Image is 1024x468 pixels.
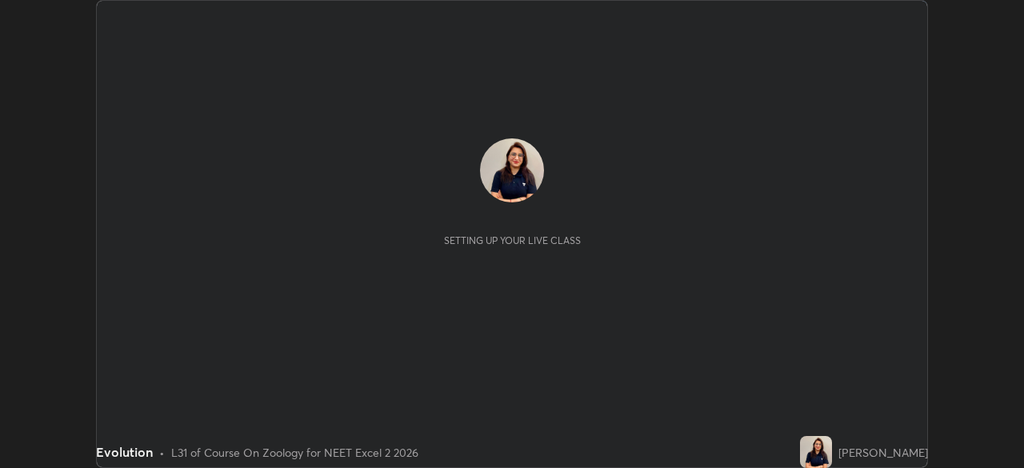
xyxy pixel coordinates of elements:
[444,234,581,246] div: Setting up your live class
[480,138,544,202] img: 4633155fa3c54737ab0a61ccb5f4d88b.jpg
[800,436,832,468] img: 4633155fa3c54737ab0a61ccb5f4d88b.jpg
[159,444,165,461] div: •
[838,444,928,461] div: [PERSON_NAME]
[171,444,418,461] div: L31 of Course On Zoology for NEET Excel 2 2026
[96,442,153,462] div: Evolution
